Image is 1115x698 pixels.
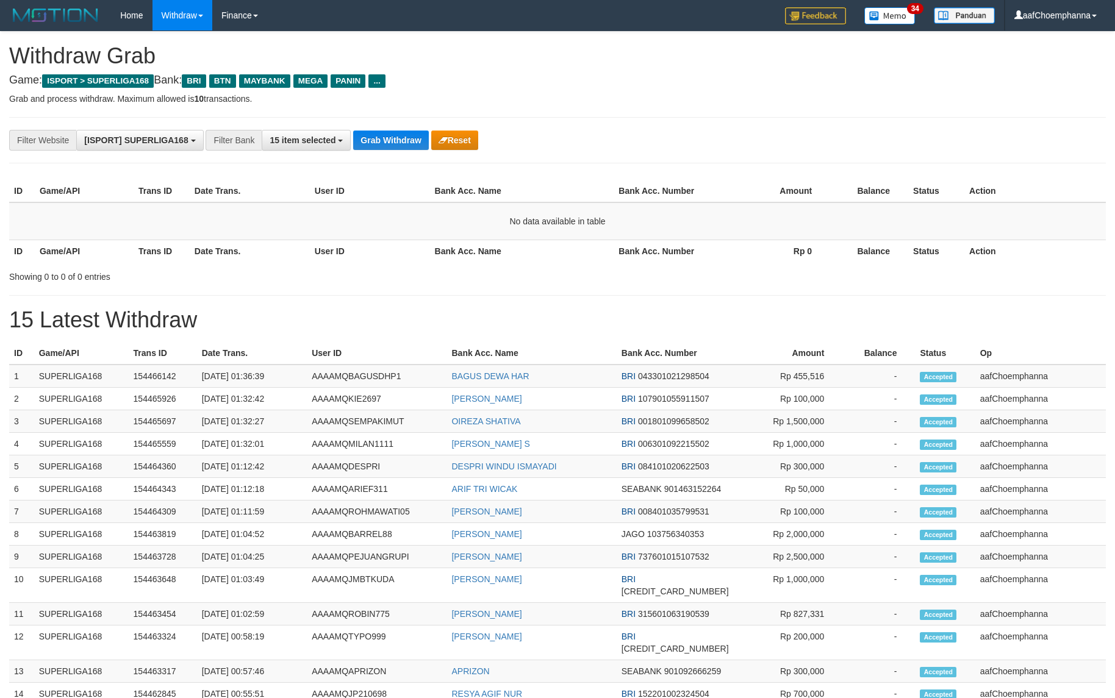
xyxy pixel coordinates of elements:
td: [DATE] 01:32:27 [197,410,307,433]
a: ARIF TRI WICAK [451,484,517,494]
td: Rp 1,000,000 [734,433,843,455]
td: aafChoemphanna [975,546,1106,568]
th: Status [908,240,964,262]
a: [PERSON_NAME] [451,507,522,516]
td: [DATE] 01:36:39 [197,365,307,388]
td: aafChoemphanna [975,388,1106,410]
td: Rp 100,000 [734,500,843,523]
span: Accepted [920,485,956,495]
th: User ID [310,240,430,262]
span: BRI [622,632,636,641]
td: Rp 50,000 [734,478,843,500]
td: - [842,568,915,603]
td: 154464360 [129,455,197,478]
span: BRI [622,461,636,471]
td: 2 [9,388,34,410]
td: SUPERLIGA168 [34,523,129,546]
h4: Game: Bank: [9,74,1106,87]
td: AAAAMQJMBTKUDA [307,568,446,603]
a: [PERSON_NAME] [451,632,522,641]
th: Date Trans. [190,180,310,202]
div: Filter Bank [206,130,262,151]
td: aafChoemphanna [975,433,1106,455]
span: BRI [622,574,636,584]
td: AAAAMQBAGUSDHP1 [307,365,446,388]
td: AAAAMQSEMPAKIMUT [307,410,446,433]
span: BRI [622,439,636,449]
th: Bank Acc. Number [614,240,712,262]
td: 154464343 [129,478,197,500]
a: DESPRI WINDU ISMAYADI [451,461,556,471]
button: Reset [431,130,478,150]
td: Rp 455,516 [734,365,843,388]
th: ID [9,342,34,365]
td: AAAAMQPEJUANGRUPI [307,546,446,568]
a: [PERSON_NAME] [451,609,522,619]
h1: 15 Latest Withdraw [9,308,1106,332]
td: aafChoemphanna [975,478,1106,500]
span: MAYBANK [239,74,290,88]
a: [PERSON_NAME] S [451,439,529,449]
td: 9 [9,546,34,568]
span: Accepted [920,632,956,643]
button: [ISPORT] SUPERLIGA168 [76,130,203,151]
span: Copy 107901055911507 to clipboard [638,394,709,404]
th: Action [964,180,1106,202]
span: Copy 675401000773501 to clipboard [622,644,729,653]
td: [DATE] 00:58:19 [197,625,307,660]
span: Accepted [920,507,956,518]
td: 3 [9,410,34,433]
td: SUPERLIGA168 [34,660,129,683]
th: ID [9,240,35,262]
a: [PERSON_NAME] [451,574,522,584]
a: [PERSON_NAME] [451,394,522,404]
th: Balance [842,342,915,365]
th: Bank Acc. Number [614,180,712,202]
td: SUPERLIGA168 [34,365,129,388]
span: Copy 901463152264 to clipboard [664,484,721,494]
span: Accepted [920,394,956,405]
td: aafChoemphanna [975,625,1106,660]
td: 6 [9,478,34,500]
span: Accepted [920,575,956,585]
td: Rp 200,000 [734,625,843,660]
span: Accepted [920,462,956,472]
span: Accepted [920,552,956,563]
th: Bank Acc. Name [430,240,614,262]
th: User ID [307,342,446,365]
p: Grab and process withdraw. Maximum allowed is transactions. [9,93,1106,105]
td: [DATE] 01:02:59 [197,603,307,625]
img: panduan.png [934,7,995,24]
td: - [842,478,915,500]
button: 15 item selected [262,130,351,151]
td: - [842,410,915,433]
td: 13 [9,660,34,683]
span: Copy 315601063190539 to clipboard [638,609,709,619]
div: Showing 0 to 0 of 0 entries [9,266,456,283]
td: [DATE] 01:12:18 [197,478,307,500]
span: 34 [907,3,923,14]
span: [ISPORT] SUPERLIGA168 [84,135,188,145]
h1: Withdraw Grab [9,44,1106,68]
th: Op [975,342,1106,365]
th: Action [964,240,1106,262]
td: [DATE] 01:12:42 [197,455,307,478]
td: - [842,603,915,625]
th: Date Trans. [190,240,310,262]
td: AAAAMQAPRIZON [307,660,446,683]
strong: 10 [194,94,204,104]
span: BRI [622,394,636,404]
div: Filter Website [9,130,76,151]
td: 154466142 [129,365,197,388]
span: Copy 901092666259 to clipboard [664,666,721,676]
td: 154465559 [129,433,197,455]
th: Trans ID [134,240,190,262]
td: aafChoemphanna [975,410,1106,433]
th: ID [9,180,35,202]
th: Game/API [35,180,134,202]
td: Rp 100,000 [734,388,843,410]
td: Rp 1,000,000 [734,568,843,603]
td: AAAAMQARIEF311 [307,478,446,500]
span: BRI [622,552,636,561]
td: - [842,523,915,546]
